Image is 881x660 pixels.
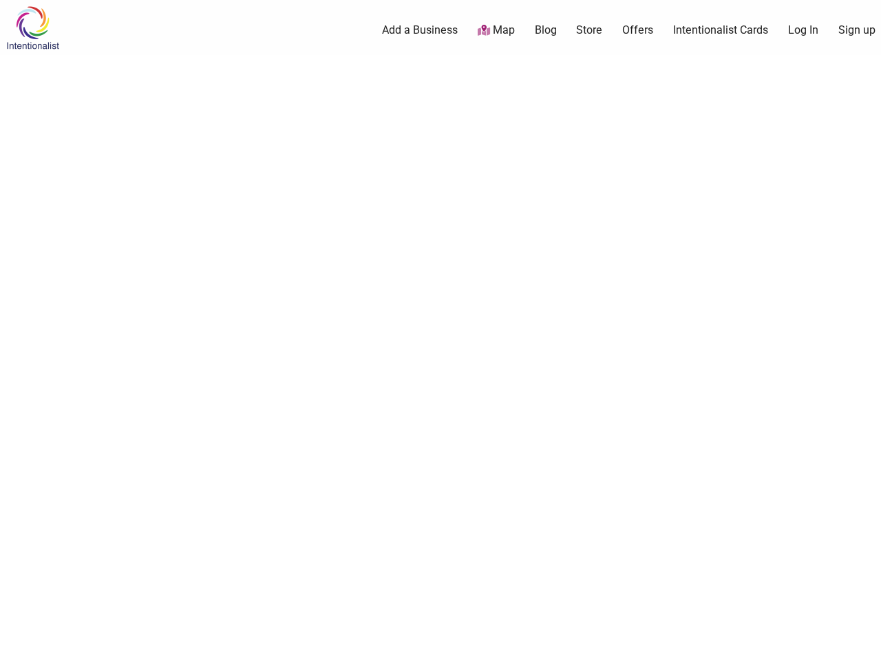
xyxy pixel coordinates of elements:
[838,23,875,38] a: Sign up
[382,23,458,38] a: Add a Business
[673,23,768,38] a: Intentionalist Cards
[478,23,515,38] a: Map
[788,23,818,38] a: Log In
[576,23,602,38] a: Store
[535,23,557,38] a: Blog
[622,23,653,38] a: Offers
